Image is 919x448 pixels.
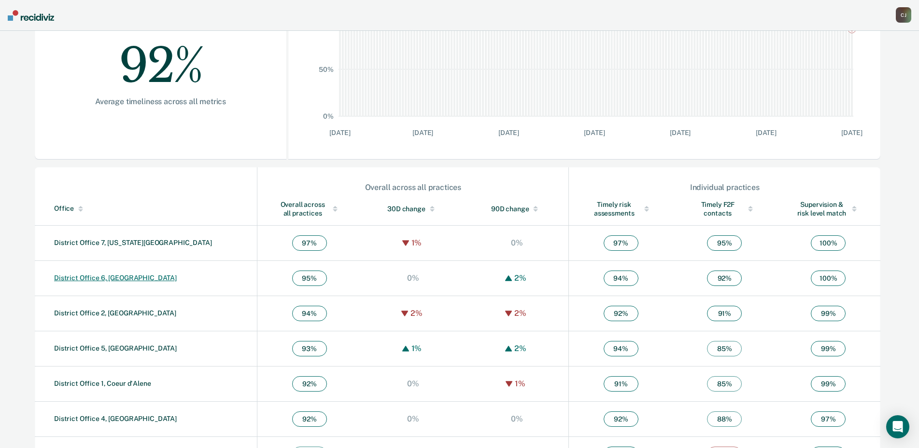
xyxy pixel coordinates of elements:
a: District Office 4, [GEOGRAPHIC_DATA] [54,415,177,422]
span: 97 % [811,411,846,427]
div: Office [54,204,253,213]
a: District Office 1, Coeur d'Alene [54,380,151,387]
div: Open Intercom Messenger [886,415,909,438]
span: 99 % [811,341,846,356]
div: Timely risk assessments [588,200,653,217]
img: Recidiviz [8,10,54,21]
div: 90D change [484,204,550,213]
th: Toggle SortBy [465,192,569,226]
div: Overall across all practices [277,200,342,217]
th: Toggle SortBy [257,192,361,226]
span: 85 % [707,341,742,356]
span: 88 % [707,411,742,427]
a: District Office 2, [GEOGRAPHIC_DATA] [54,309,176,317]
span: 97 % [292,235,327,251]
th: Toggle SortBy [361,192,465,226]
div: 2% [512,344,529,353]
text: [DATE] [842,129,862,136]
span: 92 % [707,271,742,286]
th: Toggle SortBy [777,192,880,226]
span: 94 % [604,341,638,356]
div: Individual practices [569,183,880,192]
div: 0% [405,379,422,388]
span: 91 % [604,376,638,392]
text: [DATE] [756,129,777,136]
span: 92 % [604,306,638,321]
span: 92 % [292,411,327,427]
div: 0% [405,414,422,423]
div: Overall across all practices [258,183,568,192]
text: [DATE] [670,129,691,136]
th: Toggle SortBy [673,192,777,226]
div: 92% [66,20,255,97]
span: 100 % [811,271,846,286]
div: 2% [512,273,529,283]
a: District Office 6, [GEOGRAPHIC_DATA] [54,274,177,282]
span: 100 % [811,235,846,251]
div: 1% [409,238,424,247]
span: 99 % [811,376,846,392]
div: 0% [405,273,422,283]
div: 2% [512,309,529,318]
div: Average timeliness across all metrics [66,97,255,106]
a: District Office 7, [US_STATE][GEOGRAPHIC_DATA] [54,239,212,246]
text: [DATE] [330,129,351,136]
span: 94 % [292,306,327,321]
a: District Office 5, [GEOGRAPHIC_DATA] [54,344,177,352]
div: 1% [512,379,528,388]
span: 92 % [604,411,638,427]
th: Toggle SortBy [35,192,257,226]
span: 95 % [292,271,327,286]
span: 85 % [707,376,742,392]
span: 94 % [604,271,638,286]
div: 30D change [381,204,446,213]
span: 92 % [292,376,327,392]
text: [DATE] [498,129,519,136]
button: CJ [896,7,911,23]
span: 91 % [707,306,742,321]
span: 95 % [707,235,742,251]
span: 93 % [292,341,327,356]
div: C J [896,7,911,23]
span: 97 % [604,235,638,251]
text: [DATE] [412,129,433,136]
div: 1% [409,344,424,353]
div: 0% [509,238,525,247]
div: 2% [408,309,425,318]
text: [DATE] [584,129,605,136]
span: 99 % [811,306,846,321]
div: Supervision & risk level match [796,200,861,217]
th: Toggle SortBy [569,192,673,226]
div: Timely F2F contacts [692,200,757,217]
div: 0% [509,414,525,423]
